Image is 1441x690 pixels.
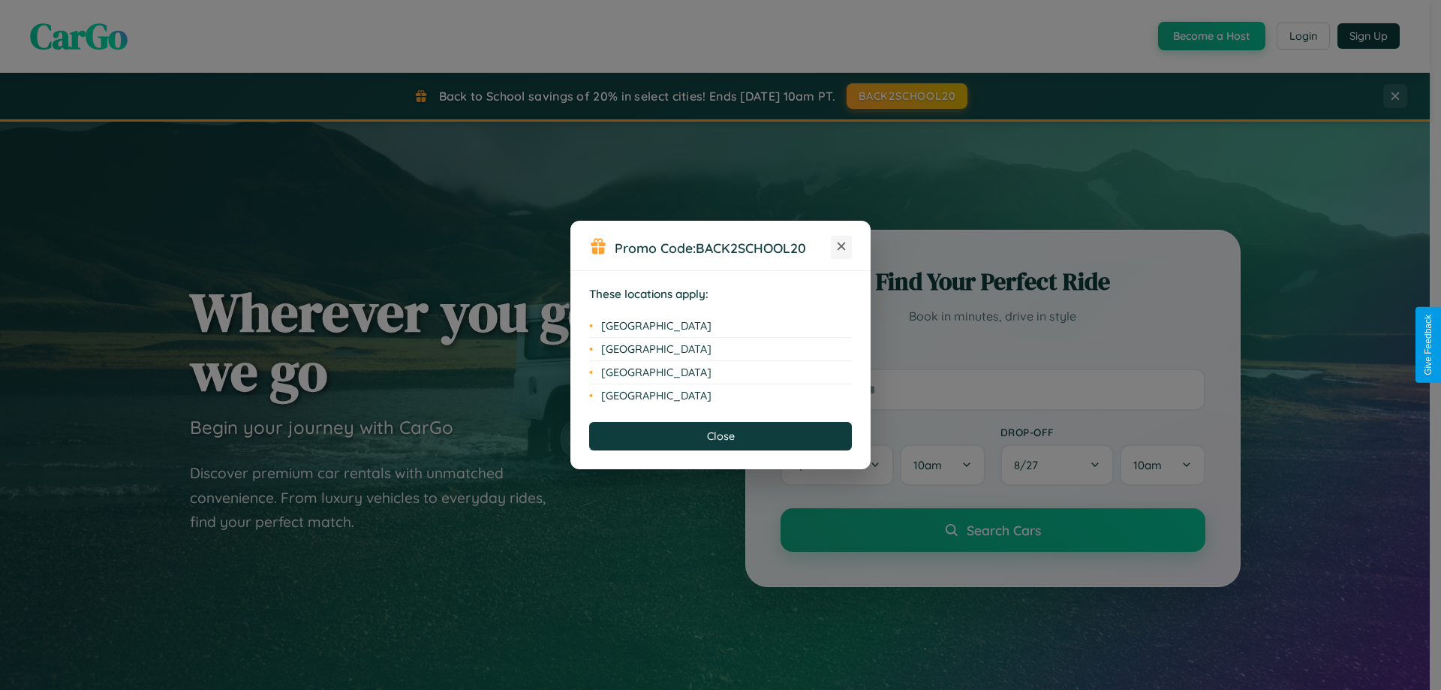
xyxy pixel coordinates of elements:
button: Close [589,422,852,450]
li: [GEOGRAPHIC_DATA] [589,384,852,407]
strong: These locations apply: [589,287,708,301]
h3: Promo Code: [615,240,831,256]
li: [GEOGRAPHIC_DATA] [589,338,852,361]
li: [GEOGRAPHIC_DATA] [589,315,852,338]
div: Give Feedback [1423,315,1433,375]
li: [GEOGRAPHIC_DATA] [589,361,852,384]
b: BACK2SCHOOL20 [696,240,806,256]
